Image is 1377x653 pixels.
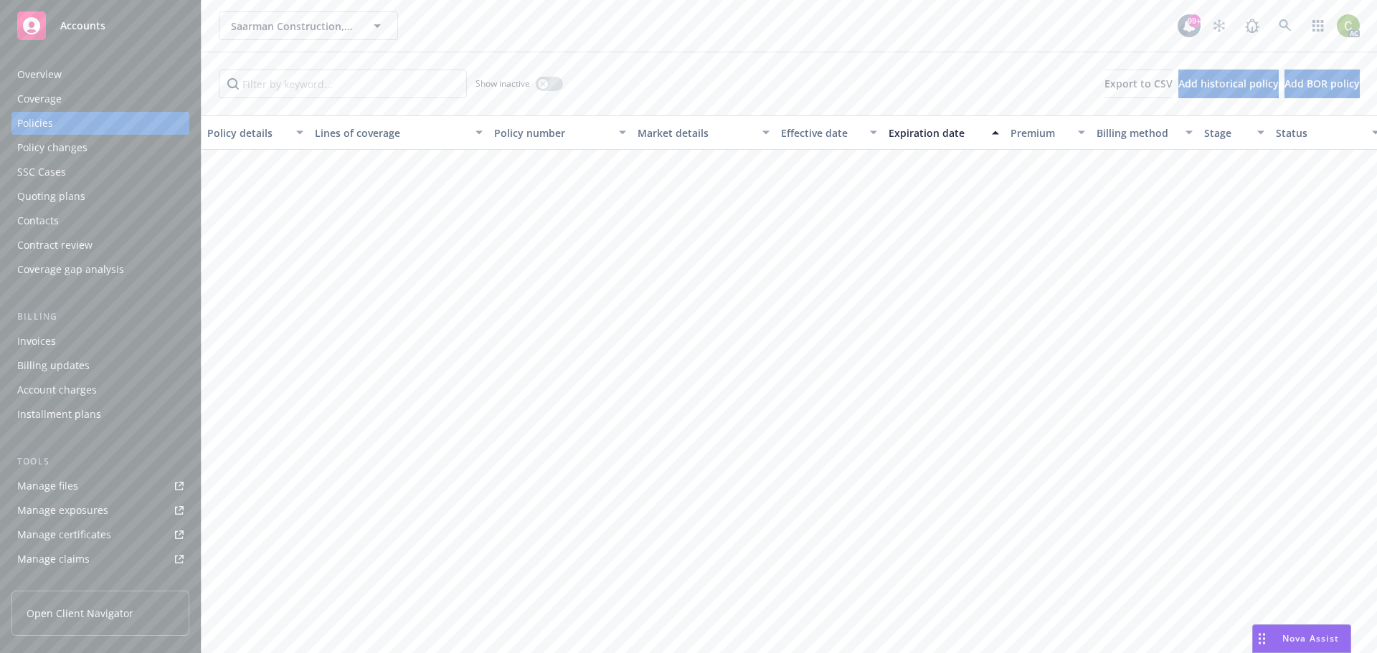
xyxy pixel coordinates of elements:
div: Expiration date [889,125,983,140]
input: Filter by keyword... [219,70,467,98]
div: Contract review [17,234,93,257]
div: Tools [11,454,189,469]
a: Coverage gap analysis [11,258,189,281]
div: Overview [17,63,62,86]
a: Policies [11,112,189,135]
span: Nova Assist [1282,632,1339,644]
a: SSC Cases [11,161,189,183]
a: Coverage [11,87,189,110]
button: Market details [632,115,775,150]
a: Policy changes [11,136,189,159]
button: Billing method [1091,115,1198,150]
div: Account charges [17,378,97,401]
div: Billing updates [17,354,90,377]
a: Contract review [11,234,189,257]
div: Invoices [17,330,56,353]
a: Report a Bug [1238,11,1267,40]
button: Policy details [202,115,309,150]
div: 99+ [1188,14,1201,27]
div: Contacts [17,209,59,232]
div: Manage BORs [17,572,85,595]
button: Nova Assist [1252,624,1351,653]
button: Export to CSV [1104,70,1173,98]
a: Manage files [11,475,189,497]
div: Policies [17,112,53,135]
span: Saarman Construction, Ltd. [231,19,355,34]
span: Add historical policy [1178,77,1279,90]
button: Premium [1005,115,1091,150]
a: Stop snowing [1205,11,1234,40]
a: Account charges [11,378,189,401]
a: Manage BORs [11,572,189,595]
a: Installment plans [11,403,189,426]
div: Installment plans [17,403,101,426]
span: Open Client Navigator [27,606,133,621]
div: Policy number [494,125,610,140]
button: Policy number [488,115,632,150]
div: Billing method [1097,125,1177,140]
button: Add historical policy [1178,70,1279,98]
button: Saarman Construction, Ltd. [219,11,398,40]
span: Accounts [60,20,105,32]
button: Stage [1198,115,1270,150]
a: Manage exposures [11,499,189,522]
a: Billing updates [11,354,189,377]
div: Manage claims [17,548,90,571]
button: Add BOR policy [1284,70,1360,98]
div: Stage [1204,125,1249,140]
a: Manage claims [11,548,189,571]
div: Policy details [207,125,288,140]
div: Quoting plans [17,185,85,208]
a: Quoting plans [11,185,189,208]
div: Manage certificates [17,523,111,546]
img: photo [1337,14,1360,37]
div: SSC Cases [17,161,66,183]
a: Accounts [11,6,189,46]
button: Effective date [775,115,883,150]
a: Search [1271,11,1300,40]
a: Switch app [1304,11,1333,40]
a: Contacts [11,209,189,232]
div: Lines of coverage [315,125,467,140]
div: Billing [11,310,189,324]
button: Expiration date [883,115,1005,150]
button: Lines of coverage [309,115,488,150]
div: Status [1276,125,1363,140]
div: Manage files [17,475,78,497]
a: Overview [11,63,189,86]
div: Drag to move [1253,625,1271,652]
a: Invoices [11,330,189,353]
span: Show inactive [475,77,530,90]
span: Export to CSV [1104,77,1173,90]
div: Market details [638,125,754,140]
a: Manage certificates [11,523,189,546]
div: Coverage gap analysis [17,258,124,281]
span: Add BOR policy [1284,77,1360,90]
div: Effective date [781,125,861,140]
div: Policy changes [17,136,87,159]
div: Coverage [17,87,62,110]
div: Manage exposures [17,499,108,522]
div: Premium [1011,125,1069,140]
